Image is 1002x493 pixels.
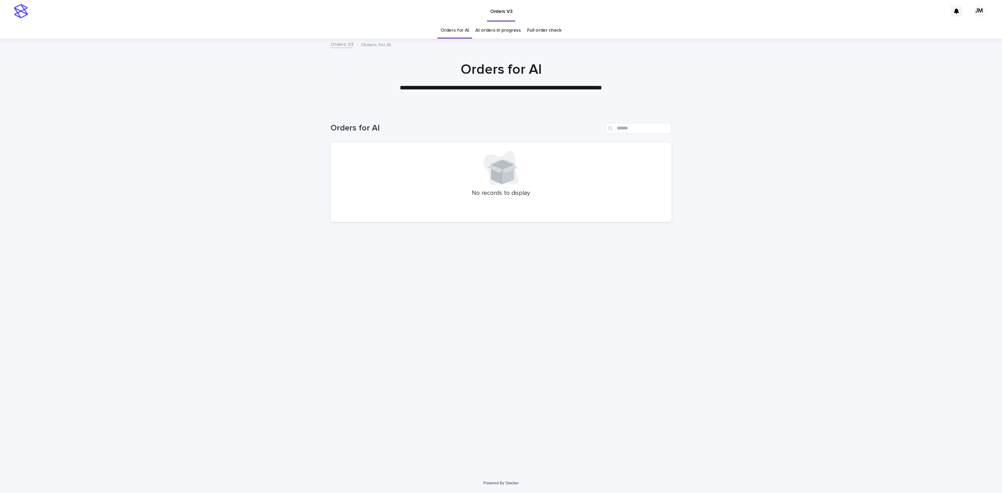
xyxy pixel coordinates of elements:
img: stacker-logo-s-only.png [14,4,28,18]
h1: Orders for AI [331,61,671,78]
p: Orders for AI [361,40,391,48]
a: Powered By Stacker [483,481,518,485]
a: Orders V3 [331,40,353,48]
p: No records to display [339,190,663,197]
a: AI orders in progress [475,22,521,39]
a: Full order check [527,22,562,39]
h1: Orders for AI [331,123,603,133]
input: Search [605,123,671,134]
a: Orders for AI [440,22,469,39]
div: JM [973,6,985,17]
